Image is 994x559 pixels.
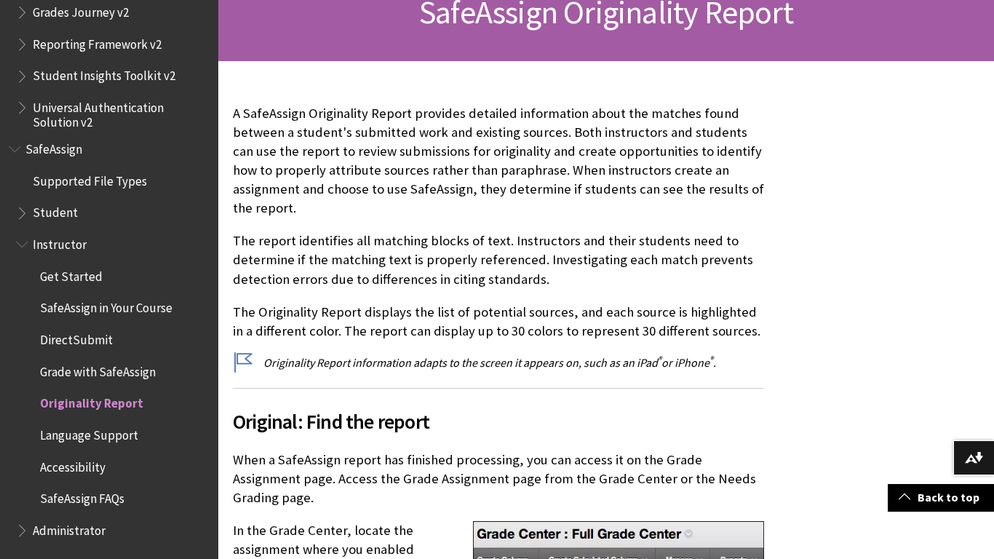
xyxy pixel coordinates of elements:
span: Grade with SafeAssign [40,360,156,379]
span: SafeAssign in Your Course [40,296,172,316]
p: The report identifies all matching blocks of text. Instructors and their students need to determi... [233,231,764,289]
nav: Book outline for Blackboard SafeAssign [9,137,210,543]
span: Universal Authentication Solution v2 [33,95,208,130]
span: Supported File Types [33,169,147,189]
p: The Originality Report displays the list of potential sources, and each source is highlighted in ... [233,303,764,341]
span: Accessibility [40,455,106,475]
a: Back to top [888,484,994,511]
span: Language Support [40,423,138,443]
p: When a SafeAssign report has finished processing, you can access it on the Grade Assignment page.... [233,451,764,508]
span: SafeAssign [25,137,82,156]
span: SafeAssign FAQs [40,487,124,507]
span: Original: Find the report [233,406,764,437]
span: Administrator [33,518,106,538]
span: Student [33,201,78,221]
sup: ® [709,354,713,365]
span: Get Started [40,264,103,284]
p: Originality Report information adapts to the screen it appears on, such as an iPad or iPhone . [233,354,764,370]
span: Instructor [33,232,87,252]
span: DirectSubmit [40,328,113,347]
span: Reporting Framework v2 [33,32,162,52]
p: A SafeAssign Originality Report provides detailed information about the matches found between a s... [233,104,764,218]
span: Originality Report [40,392,143,411]
sup: ® [658,354,661,365]
span: Student Insights Toolkit v2 [33,64,175,84]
